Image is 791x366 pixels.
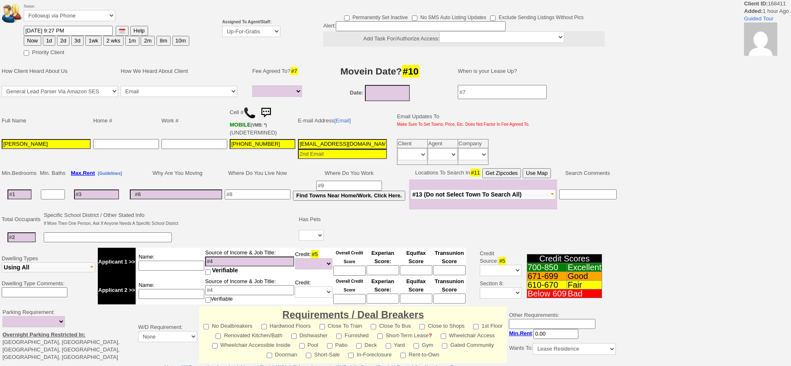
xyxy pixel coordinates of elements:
[412,15,417,21] input: No SMS Auto Listing Updates
[520,330,532,336] span: Rent
[371,320,411,330] label: Close To Bus
[367,294,399,304] input: Ask Customer: Do You Know Your Experian Credit Score
[292,167,407,179] td: Where Do You Work
[320,324,325,329] input: Close To Train
[160,103,228,138] td: Work #
[44,221,178,226] font: If More Then One Person, Ask If Anyone Needs A Specific School District
[458,85,547,99] input: #7
[567,281,602,289] td: Fair
[449,59,618,84] td: When is your Lease Up?
[744,22,777,56] img: 834265e51b8abd0ccc7bb541e9893619
[400,349,439,359] label: Rent-to-Own
[428,139,458,148] td: Agent
[98,276,136,304] td: Applicant 2 >>
[391,103,531,138] td: Email Updates To
[172,36,189,46] button: 10m
[344,12,408,21] label: Permanently Set Inactive
[295,248,333,276] td: Credit:
[344,15,350,21] input: Permanently Set Inactive
[103,36,124,46] button: 2 wks
[212,267,238,274] span: Verifiable
[291,334,297,339] input: Dishwasher
[216,334,221,339] input: Renovated Kitchen/Bath
[490,12,583,21] label: Exclude Sending Listings Without Pics
[298,149,387,159] input: 2nd Email
[306,353,311,358] input: Short-Sale
[406,278,426,293] font: Equifax Score
[0,306,136,363] td: Parking Requirement: [GEOGRAPHIC_DATA], [GEOGRAPHIC_DATA], [GEOGRAPHIC_DATA], [GEOGRAPHIC_DATA], ...
[312,64,449,79] h3: Movein Date?
[527,289,567,298] td: Below 609
[527,281,567,289] td: 610-670
[136,276,205,304] td: Name:
[298,139,387,149] input: 1st Email - Question #0
[2,4,27,23] img: people.png
[327,343,332,349] input: Patio
[299,343,305,349] input: Pool
[333,266,366,276] input: Ask Customer: Do You Know Your Overall Credit Score
[397,122,530,127] font: Make Sure To Set Towns, Price, Etc. Does Not Factor In Fee Agreed To.
[400,294,432,304] input: Ask Customer: Do You Know Your Equifax Credit Score
[261,320,311,330] label: Hardwood Floors
[283,309,424,320] font: Requirements / Deal Breakers
[203,320,253,330] label: No Dealbreakers
[433,265,466,275] input: Ask Customer: Do You Know Your Transunion Credit Score
[442,339,494,349] label: Gated Community
[377,334,383,339] input: Short-Term Lease?
[4,264,29,271] span: Using All
[429,332,432,339] a: ?
[433,294,466,304] input: Ask Customer: Do You Know Your Transunion Credit Score
[371,250,394,264] font: Experian Score:
[356,343,362,349] input: Deck
[412,12,486,21] label: No SMS Auto Listing Updates
[414,339,433,349] label: Gym
[323,31,605,47] center: Add Task For/Authorize Access:
[371,278,394,293] font: Experian Score:
[333,294,366,304] input: Ask Customer: Do You Know Your Overall Credit Score
[119,59,247,84] td: How We Heard About Client
[306,349,340,359] label: Short-Sale
[141,36,155,46] button: 2m
[327,339,348,349] label: Patio
[386,339,405,349] label: Yard
[7,189,32,199] input: #1
[136,306,199,363] td: W/D Requirement:
[129,167,223,179] td: Why Are You Moving
[567,272,602,281] td: Good
[24,50,29,56] input: Priority Client
[320,320,362,330] label: Close To Train
[228,103,297,138] td: Cell # (UNDETERMINED)
[130,189,222,199] input: #6
[230,122,267,128] b: Verizon Wireless
[336,251,363,264] font: Overall Credit Score
[212,343,218,349] input: Wheelchair Accessible Inside
[297,103,388,138] td: E-mail Address
[509,345,616,351] nobr: Wants To:
[482,168,521,178] button: Get Zipcodes
[400,353,406,358] input: Rent-to-Own
[473,324,479,329] input: 1st Floor
[230,122,251,128] font: MOBILE
[205,276,295,304] td: Source of Income & Job Title: Verifiable
[498,257,506,265] span: #5
[130,26,148,36] button: Help
[0,59,119,84] td: How Client Heard About Us
[267,353,272,358] input: Doorman
[98,170,122,176] a: [Guidelines]
[222,20,271,24] b: Assigned To Agent/Staff:
[261,324,267,329] input: Hardwood Floors
[0,167,39,179] td: Min.
[336,334,342,339] input: Furnished
[348,349,392,359] label: In-Foreclosure
[83,170,95,176] span: Rent
[216,330,282,339] label: Renovated Kitchen/Bath
[156,36,171,46] button: 8m
[458,139,488,148] td: Company
[507,306,618,363] td: Other Requirements:
[412,191,522,198] span: #13 (Do not Select Town To Search All)
[348,353,354,358] input: In-Foreclosure
[267,349,297,359] label: Doorman
[212,339,290,349] label: Wheelchair Accessible Inside
[71,36,84,46] button: 3d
